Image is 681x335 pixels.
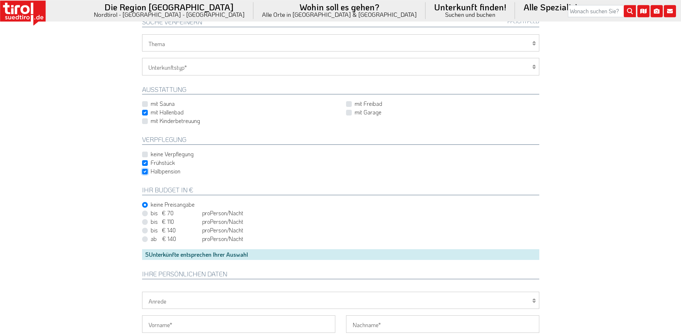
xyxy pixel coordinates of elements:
span: 5 [145,251,149,258]
span: ab € 140 [151,235,201,243]
span: bis € 140 [151,226,201,234]
em: Person [210,226,227,234]
small: Nordtirol - [GEOGRAPHIC_DATA] - [GEOGRAPHIC_DATA] [94,11,245,18]
label: mit Hallenbad [151,108,184,116]
label: pro /Nacht [151,218,243,226]
i: Fotogalerie [651,5,663,17]
span: bis € 70 [151,209,201,217]
small: Alle Orte in [GEOGRAPHIC_DATA] & [GEOGRAPHIC_DATA] [262,11,417,18]
em: Person [210,218,227,225]
label: Halbpension [151,167,180,175]
label: mit Freibad [355,100,382,108]
span: bis € 110 [151,218,201,226]
label: mit Sauna [151,100,175,108]
small: Suchen und buchen [434,11,506,18]
em: Person [210,235,227,242]
em: Person [210,209,227,217]
label: keine Verpflegung [151,150,194,158]
h2: Ausstattung [142,86,539,95]
h2: Ihre persönlichen Daten [142,271,539,279]
i: Kontakt [664,5,676,17]
label: mit Kinderbetreuung [151,117,200,125]
div: Unterkünfte entsprechen Ihrer Auswahl [142,249,539,260]
label: pro /Nacht [151,226,243,234]
i: Karte öffnen [637,5,650,17]
label: pro /Nacht [151,235,243,243]
h2: Verpflegung [142,136,539,145]
h2: Ihr Budget in € [142,187,539,195]
label: keine Preisangabe [151,201,195,208]
input: Wonach suchen Sie? [568,5,636,17]
label: Frühstück [151,159,175,167]
label: mit Garage [355,108,381,116]
label: pro /Nacht [151,209,243,217]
